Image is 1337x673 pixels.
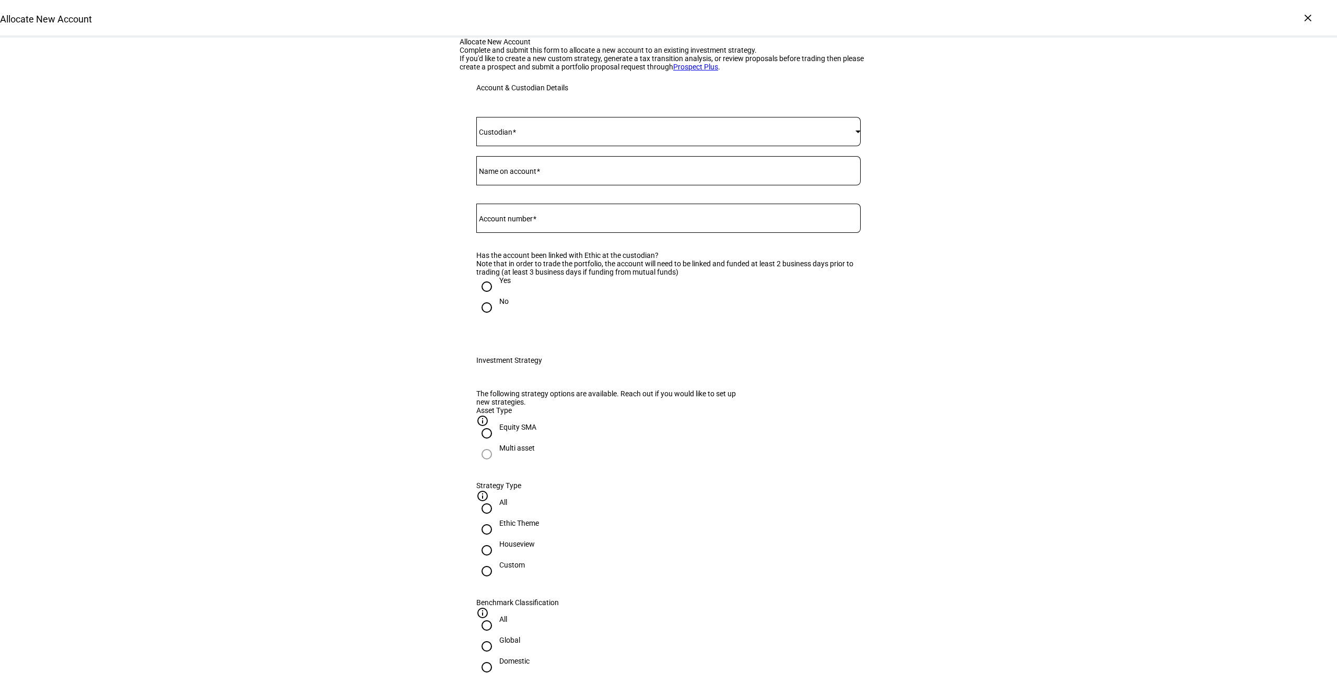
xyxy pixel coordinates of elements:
[673,63,718,71] a: Prospect Plus
[499,519,539,527] div: Ethic Theme
[499,297,509,305] div: No
[499,498,507,506] div: All
[479,215,533,223] mat-label: Account number
[476,212,861,220] input: Account number
[479,167,536,175] mat-label: Name on account
[476,251,861,259] div: Has the account been linked with Ethic at the custodian?
[476,406,861,415] div: Asset Type
[1299,9,1316,26] div: ×
[476,598,861,607] div: Benchmark Classification
[499,636,520,644] div: Global
[476,415,489,427] mat-icon: info_outline
[476,259,861,276] div: Note that in order to trade the portfolio, the account will need to be linked and funded at least...
[476,481,861,498] plt-strategy-filter-column-header: Strategy Type
[476,84,568,92] div: Account & Custodian Details
[476,481,861,490] div: Strategy Type
[476,490,489,502] mat-icon: info_outline
[476,389,745,406] div: The following strategy options are available. Reach out if you would like to set up new strategies.
[499,423,536,431] div: Equity SMA
[476,607,489,619] mat-icon: info_outline
[499,657,530,665] div: Domestic
[476,356,542,364] div: Investment Strategy
[460,38,877,46] div: Allocate New Account
[499,540,535,548] div: Houseview
[499,276,511,285] div: Yes
[499,561,525,569] div: Custom
[460,54,877,71] div: If you'd like to create a new custom strategy, generate a tax transition analysis, or review prop...
[460,46,877,54] div: Complete and submit this form to allocate a new account to an existing investment strategy.
[499,615,507,623] div: All
[476,598,861,615] plt-strategy-filter-column-header: Benchmark Classification
[476,406,861,423] plt-strategy-filter-column-header: Asset Type
[479,128,512,136] mat-label: Custodian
